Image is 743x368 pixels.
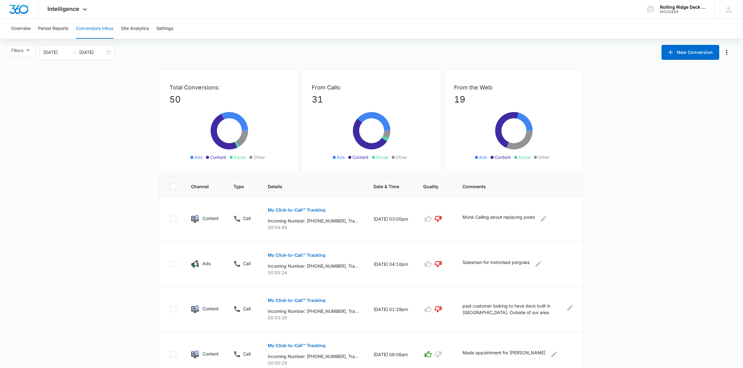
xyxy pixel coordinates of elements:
[366,241,416,287] td: [DATE] 04:18pm
[519,154,531,160] span: Social
[376,154,389,160] span: Social
[366,196,416,241] td: [DATE] 03:00pm
[462,303,563,316] p: past customer looking to have deck built in [GEOGRAPHIC_DATA]. Outside of our area
[203,305,218,312] p: Content
[268,353,359,360] p: Incoming Number: [PHONE_NUMBER], Tracking Number: [PHONE_NUMBER], Ring To: [PHONE_NUMBER], Caller...
[72,50,77,55] span: to
[268,293,325,308] button: My Click-to-Call™ Tracking
[243,215,251,222] p: Call
[268,203,325,217] button: My Click-to-Call™ Tracking
[268,224,359,231] p: 00:04:49
[243,305,251,312] p: Call
[6,45,35,56] button: Filters
[337,154,345,160] span: Ads
[539,214,549,224] button: Edit Comments
[11,19,31,39] button: Overview
[479,154,487,160] span: Ads
[462,183,565,190] span: Comments
[662,45,719,60] button: New Conversion
[203,215,218,222] p: Content
[567,303,574,313] button: Edit Comments
[72,50,77,55] span: swap-right
[191,183,209,190] span: Channel
[353,154,369,160] span: Content
[243,260,251,267] p: Call
[170,93,289,106] p: 50
[268,308,359,314] p: Incoming Number: [PHONE_NUMBER], Tracking Number: [PHONE_NUMBER], Ring To: [PHONE_NUMBER], Caller...
[462,259,530,269] p: Salesman for motorised pergolas
[454,83,574,92] p: From the Web:
[268,338,325,353] button: My Click-to-Call™ Tracking
[38,19,68,39] button: Period Reports
[462,214,535,224] p: Monk Calling about replacing posts
[268,217,359,224] p: Incoming Number: [PHONE_NUMBER], Tracking Number: [PHONE_NUMBER], Ring To: [PHONE_NUMBER], Caller...
[396,154,408,160] span: Other
[423,183,438,190] span: Quality
[268,360,359,366] p: 00:00:29
[203,351,218,357] p: Content
[374,183,399,190] span: Date & Time
[170,83,289,92] p: Total Conversions:
[79,49,105,56] input: End date
[43,49,69,56] input: Start date
[462,349,545,359] p: Made appointment for [PERSON_NAME]
[268,208,325,212] p: My Click-to-Call™ Tracking
[660,10,706,14] div: account id
[210,154,227,160] span: Content
[268,314,359,321] p: 00:03:30
[76,19,114,39] button: Conversions Inbox
[549,349,559,359] button: Edit Comments
[254,154,265,160] span: Other
[495,154,511,160] span: Content
[268,253,325,257] p: My Click-to-Call™ Tracking
[454,93,574,106] p: 19
[660,5,706,10] div: account name
[268,298,325,303] p: My Click-to-Call™ Tracking
[312,93,431,106] p: 31
[121,19,149,39] button: Site Analytics
[234,154,246,160] span: Social
[156,19,173,39] button: Settings
[268,343,325,348] p: My Click-to-Call™ Tracking
[243,351,251,357] p: Call
[268,269,359,276] p: 00:05:24
[268,183,350,190] span: Details
[48,6,80,12] span: Intelligence
[233,183,244,190] span: Type
[538,154,550,160] span: Other
[722,47,732,57] button: Manage Numbers
[312,83,431,92] p: From Calls:
[195,154,203,160] span: Ads
[268,248,325,263] button: My Click-to-Call™ Tracking
[11,47,23,54] span: Filters
[203,260,211,267] p: Ads
[268,263,359,269] p: Incoming Number: [PHONE_NUMBER], Tracking Number: [PHONE_NUMBER], Ring To: [PHONE_NUMBER], Caller...
[366,287,416,332] td: [DATE] 01:29pm
[533,259,543,269] button: Edit Comments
